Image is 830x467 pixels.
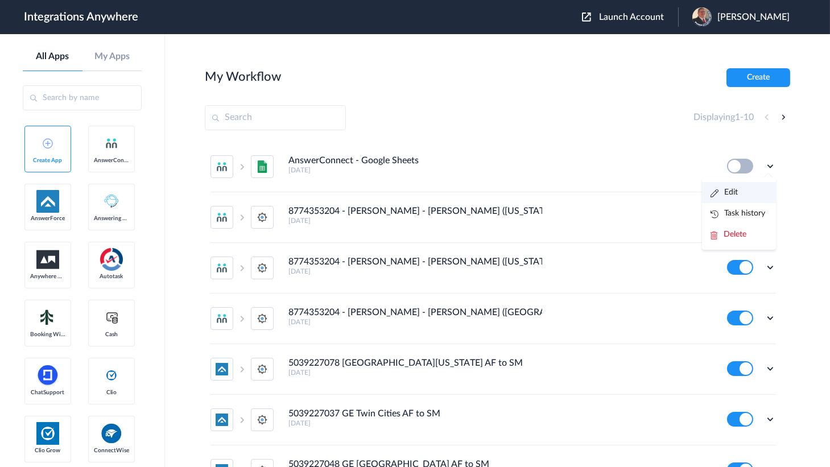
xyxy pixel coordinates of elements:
[288,358,523,369] h4: 5039227078 [GEOGRAPHIC_DATA][US_STATE] AF to SM
[94,331,129,338] span: Cash
[599,13,664,22] span: Launch Account
[582,13,591,22] img: launch-acct-icon.svg
[100,422,123,444] img: connectwise.png
[94,389,129,396] span: Clio
[288,267,712,275] h5: [DATE]
[105,137,118,150] img: answerconnect-logo.svg
[94,215,129,222] span: Answering Service
[735,113,740,122] span: 1
[582,12,678,23] button: Launch Account
[288,408,440,419] h4: 5039227037 GE Twin Cities AF to SM
[94,447,129,454] span: ConnectWise
[724,230,746,238] span: Delete
[288,419,712,427] h5: [DATE]
[30,215,65,222] span: AnswerForce
[744,113,754,122] span: 10
[717,12,790,23] span: [PERSON_NAME]
[100,190,123,213] img: Answering_service.png
[82,51,142,62] a: My Apps
[36,422,59,445] img: Clio.jpg
[288,155,419,166] h4: AnswerConnect - Google Sheets
[105,311,119,324] img: cash-logo.svg
[23,51,82,62] a: All Apps
[288,206,542,217] h4: 8774353204 - [PERSON_NAME] - [PERSON_NAME] ([US_STATE])
[692,7,712,27] img: jason-pledge-people.PNG
[94,273,129,280] span: Autotask
[105,369,118,382] img: clio-logo.svg
[30,157,65,164] span: Create App
[693,112,754,123] h4: Displaying -
[100,248,123,271] img: autotask.png
[43,138,53,148] img: add-icon.svg
[726,68,790,87] button: Create
[288,318,712,326] h5: [DATE]
[24,10,138,24] h1: Integrations Anywhere
[205,105,346,130] input: Search
[36,307,59,328] img: Setmore_Logo.svg
[711,209,765,217] a: Task history
[288,217,712,225] h5: [DATE]
[30,273,65,280] span: Anywhere Works
[36,250,59,269] img: aww.png
[711,188,738,196] a: Edit
[288,257,542,267] h4: 8774353204 - [PERSON_NAME] - [PERSON_NAME] ([US_STATE])
[288,369,712,377] h5: [DATE]
[36,190,59,213] img: af-app-logo.svg
[36,364,59,387] img: chatsupport-icon.svg
[205,69,281,84] h2: My Workflow
[23,85,142,110] input: Search by name
[94,157,129,164] span: AnswerConnect
[288,307,542,318] h4: 8774353204 - [PERSON_NAME] - [PERSON_NAME] ([GEOGRAPHIC_DATA] - [GEOGRAPHIC_DATA])
[30,447,65,454] span: Clio Grow
[288,166,712,174] h5: [DATE]
[30,389,65,396] span: ChatSupport
[30,331,65,338] span: Booking Widget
